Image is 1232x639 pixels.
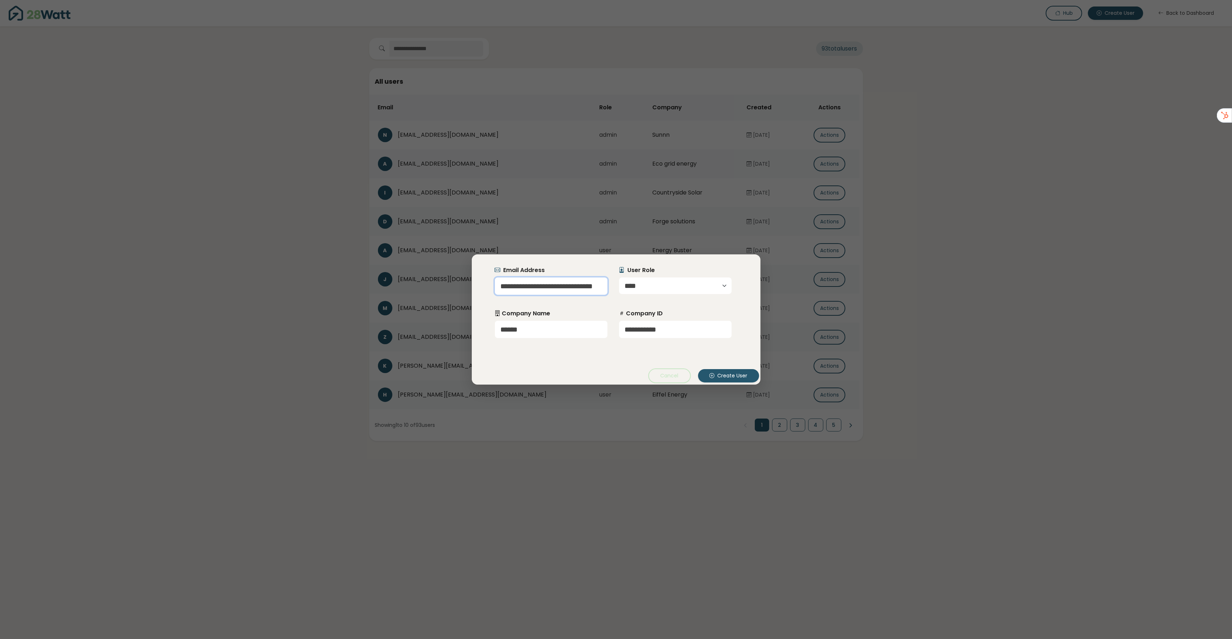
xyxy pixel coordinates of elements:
[619,266,655,275] label: User Role
[648,368,691,383] button: Cancel
[698,369,759,382] button: Create User
[495,309,550,318] label: Company Name
[495,266,545,275] label: Email Address
[619,309,663,318] label: Company ID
